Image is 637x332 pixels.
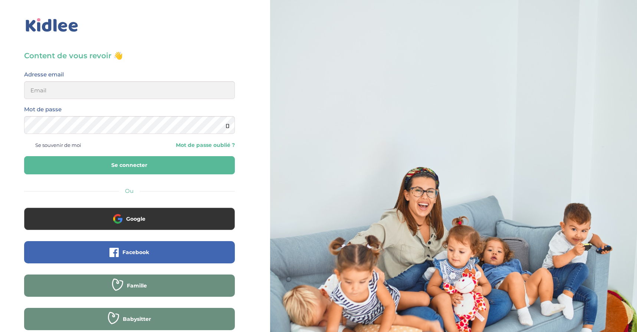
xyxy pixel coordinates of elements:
[24,287,235,294] a: Famille
[135,142,235,149] a: Mot de passe oublié ?
[24,308,235,330] button: Babysitter
[24,208,235,230] button: Google
[24,254,235,261] a: Facebook
[109,248,119,257] img: facebook.png
[24,81,235,99] input: Email
[126,215,145,223] span: Google
[125,187,134,194] span: Ou
[24,70,64,79] label: Adresse email
[24,105,62,114] label: Mot de passe
[24,220,235,227] a: Google
[24,241,235,263] button: Facebook
[24,17,80,34] img: logo_kidlee_bleu
[35,140,81,150] span: Se souvenir de moi
[24,275,235,297] button: Famille
[24,156,235,174] button: Se connecter
[24,50,235,61] h3: Content de vous revoir 👋
[24,321,235,328] a: Babysitter
[122,249,149,256] span: Facebook
[113,214,122,223] img: google.png
[123,315,151,323] span: Babysitter
[127,282,147,289] span: Famille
